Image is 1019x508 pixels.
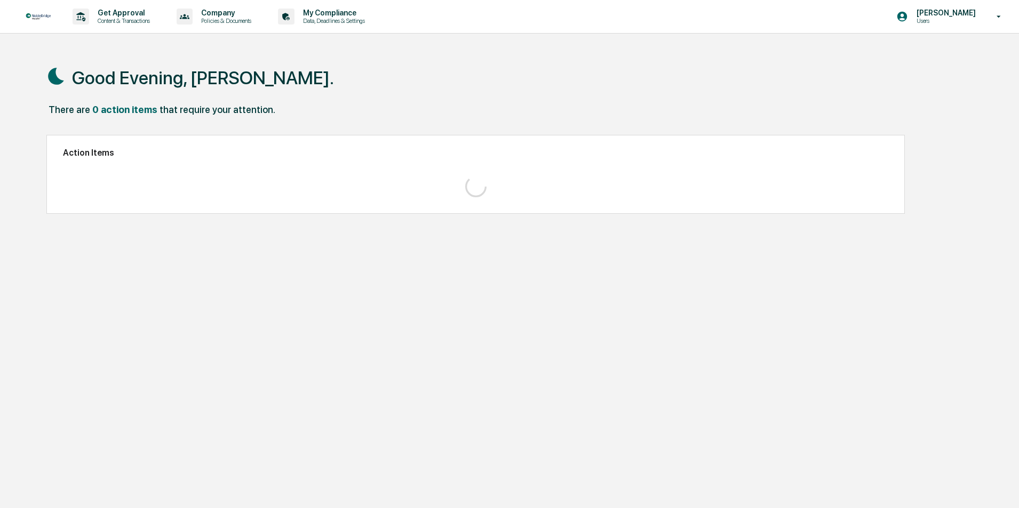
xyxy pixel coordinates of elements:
div: 0 action items [92,104,157,115]
div: There are [49,104,90,115]
h1: Good Evening, [PERSON_NAME]. [72,67,334,88]
p: Data, Deadlines & Settings [294,17,370,25]
p: Content & Transactions [89,17,155,25]
p: My Compliance [294,9,370,17]
p: Users [908,17,981,25]
p: Company [193,9,257,17]
h2: Action Items [63,148,888,158]
div: that require your attention. [160,104,275,115]
img: logo [26,13,51,20]
p: Get Approval [89,9,155,17]
p: Policies & Documents [193,17,257,25]
p: [PERSON_NAME] [908,9,981,17]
